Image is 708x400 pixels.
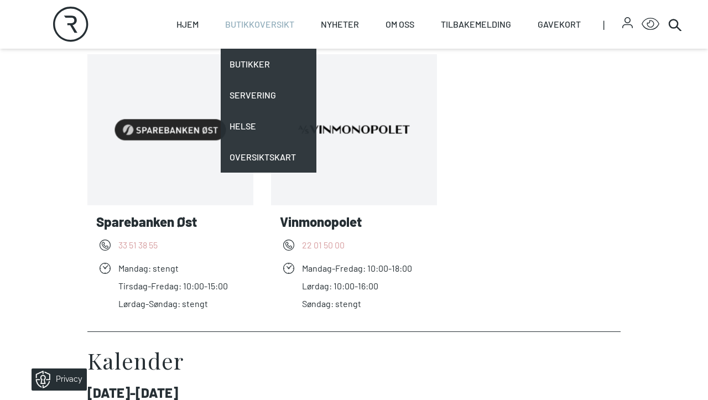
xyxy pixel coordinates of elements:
[302,261,412,276] div: Mandag - Fredag : 10:00-18:00
[642,15,659,33] button: Open Accessibility Menu
[96,214,244,230] h3: Sparebanken Øst
[221,49,316,80] a: Butikker
[221,80,316,111] a: Servering
[302,278,412,294] div: Lørdag : 10:00-16:00
[302,296,412,311] div: Søndag : stengt
[118,261,228,276] div: Mandag : stengt
[87,350,621,372] h2: Kalender
[280,214,428,230] h3: Vinmonopolet
[221,142,316,173] a: Oversiktskart
[221,111,316,142] a: Helse
[302,238,345,252] a: 22 01 50 00
[11,365,101,394] iframe: Manage Preferences
[118,296,228,311] div: Lørdag - Søndag : stengt
[118,278,228,294] div: Tirsdag - Fredag : 10:00-15:00
[118,238,158,252] a: 33 51 38 55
